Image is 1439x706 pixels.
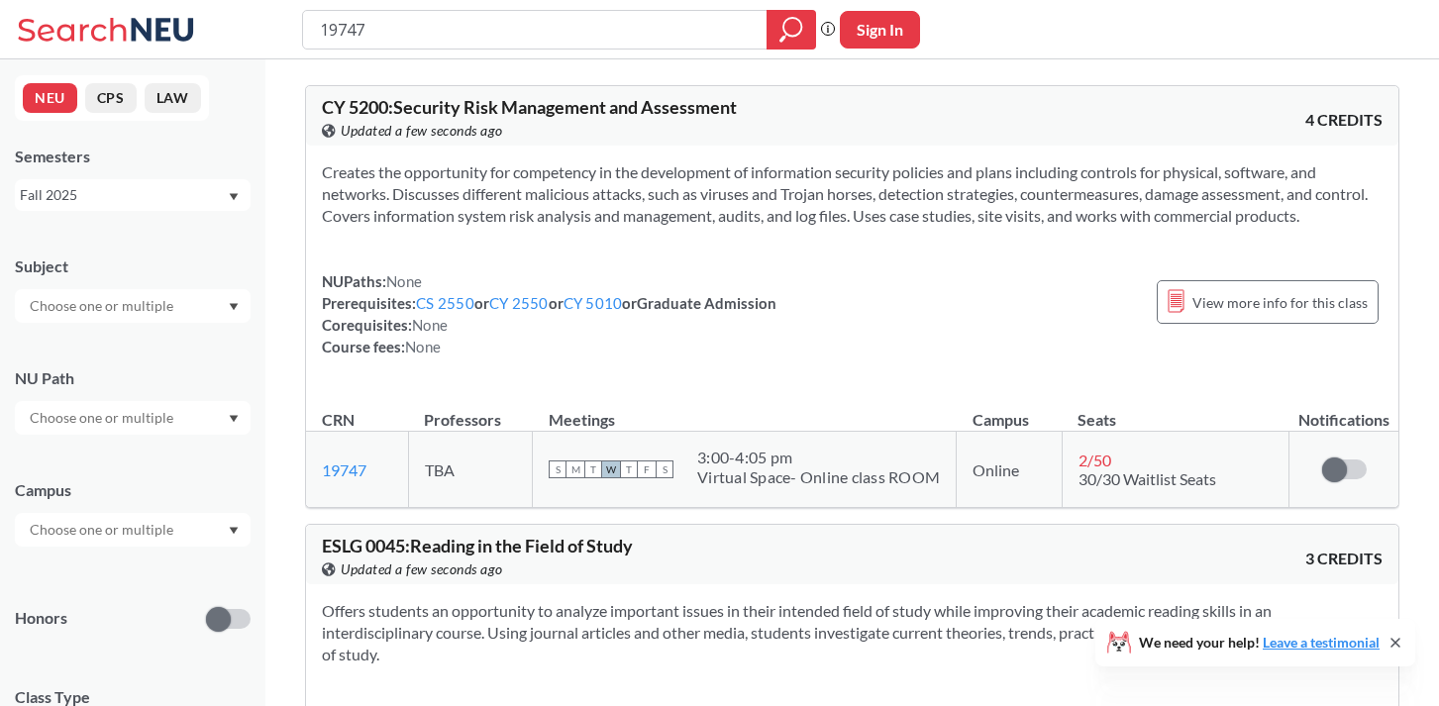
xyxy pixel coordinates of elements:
a: CS 2550 [416,294,474,312]
a: 19747 [322,460,366,479]
div: Dropdown arrow [15,513,251,547]
button: CPS [85,83,137,113]
div: Semesters [15,146,251,167]
section: Creates the opportunity for competency in the development of information security policies and pl... [322,161,1383,227]
span: None [386,272,422,290]
p: Honors [15,607,67,630]
input: Choose one or multiple [20,294,186,318]
span: Updated a few seconds ago [341,120,503,142]
input: Choose one or multiple [20,406,186,430]
span: 4 CREDITS [1305,109,1383,131]
th: Seats [1062,389,1288,432]
svg: Dropdown arrow [229,303,239,311]
button: LAW [145,83,201,113]
span: M [566,460,584,478]
div: Virtual Space- Online class ROOM [697,467,940,487]
span: View more info for this class [1192,290,1368,315]
td: TBA [408,432,532,508]
th: Meetings [533,389,957,432]
a: CY 2550 [489,294,549,312]
span: F [638,460,656,478]
a: CY 5010 [564,294,623,312]
th: Campus [957,389,1063,432]
section: Offers students an opportunity to analyze important issues in their intended field of study while... [322,600,1383,665]
span: CY 5200 : Security Risk Management and Assessment [322,96,737,118]
th: Notifications [1289,389,1398,432]
span: 30/30 Waitlist Seats [1079,469,1216,488]
svg: magnifying glass [779,16,803,44]
td: Online [957,432,1063,508]
button: Sign In [840,11,920,49]
div: Dropdown arrow [15,401,251,435]
span: S [549,460,566,478]
div: CRN [322,409,355,431]
div: Campus [15,479,251,501]
svg: Dropdown arrow [229,415,239,423]
th: Professors [408,389,532,432]
div: NUPaths: Prerequisites: or or or Graduate Admission Corequisites: Course fees: [322,270,776,357]
a: Leave a testimonial [1263,634,1380,651]
svg: Dropdown arrow [229,193,239,201]
span: None [405,338,441,355]
span: S [656,460,673,478]
input: Class, professor, course number, "phrase" [318,13,753,47]
span: 2 / 50 [1079,451,1111,469]
div: Fall 2025Dropdown arrow [15,179,251,211]
div: Subject [15,255,251,277]
span: T [584,460,602,478]
span: None [412,316,448,334]
span: W [602,460,620,478]
div: Fall 2025 [20,184,227,206]
span: T [620,460,638,478]
span: Updated a few seconds ago [341,558,503,580]
svg: Dropdown arrow [229,527,239,535]
div: 3:00 - 4:05 pm [697,448,940,467]
span: ESLG 0045 : Reading in the Field of Study [322,535,633,556]
div: Dropdown arrow [15,289,251,323]
div: NU Path [15,367,251,389]
div: magnifying glass [767,10,816,50]
input: Choose one or multiple [20,518,186,542]
span: 3 CREDITS [1305,548,1383,569]
span: We need your help! [1139,636,1380,650]
button: NEU [23,83,77,113]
